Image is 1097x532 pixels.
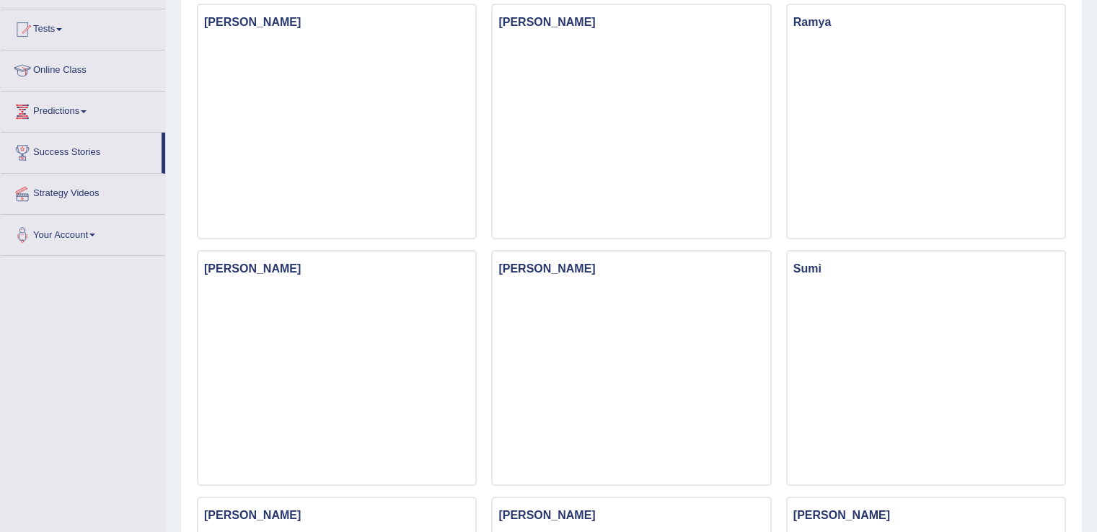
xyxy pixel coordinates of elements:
[788,505,1065,526] h3: [PERSON_NAME]
[1,92,165,128] a: Predictions
[1,9,165,45] a: Tests
[1,50,165,87] a: Online Class
[788,12,1065,32] h3: Ramya
[493,505,770,526] h3: [PERSON_NAME]
[788,259,1065,279] h3: Sumi
[493,12,770,32] h3: [PERSON_NAME]
[198,12,475,32] h3: [PERSON_NAME]
[1,174,165,210] a: Strategy Videos
[1,133,162,169] a: Success Stories
[198,259,475,279] h3: [PERSON_NAME]
[493,259,770,279] h3: [PERSON_NAME]
[198,505,475,526] h3: [PERSON_NAME]
[1,215,165,251] a: Your Account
